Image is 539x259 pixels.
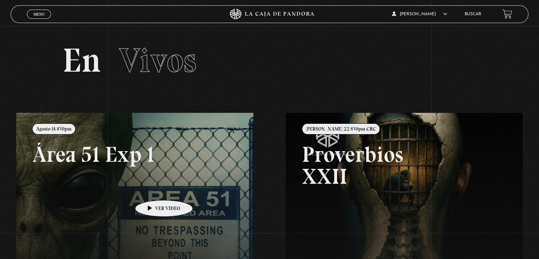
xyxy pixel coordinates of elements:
[392,12,447,16] span: [PERSON_NAME]
[31,18,47,23] span: Cerrar
[119,40,196,81] span: Vivos
[465,12,481,16] a: Buscar
[62,44,476,77] h2: En
[502,9,512,19] a: View your shopping cart
[33,12,45,16] span: Menu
